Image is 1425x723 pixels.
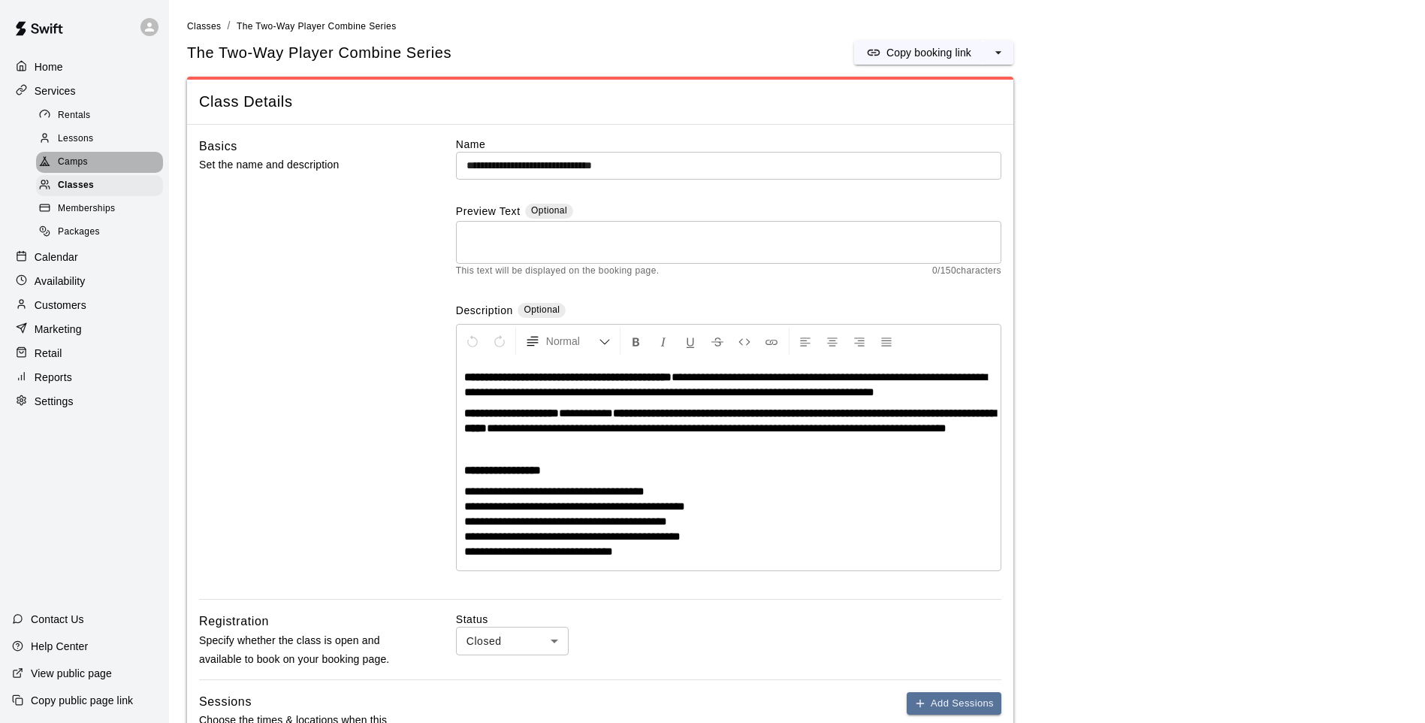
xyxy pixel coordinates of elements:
[35,370,72,385] p: Reports
[31,612,84,627] p: Contact Us
[199,92,1001,112] span: Class Details
[199,631,408,669] p: Specify whether the class is open and available to book on your booking page.
[36,152,163,173] div: Camps
[31,666,112,681] p: View public page
[58,178,94,193] span: Classes
[35,250,78,265] p: Calendar
[36,222,163,243] div: Packages
[36,198,169,221] a: Memberships
[456,627,569,655] div: Closed
[31,693,133,708] p: Copy public page link
[36,175,163,196] div: Classes
[12,56,157,78] a: Home
[983,41,1013,65] button: select merge strategy
[36,104,169,127] a: Rentals
[732,328,757,355] button: Insert Code
[460,328,485,355] button: Undo
[35,322,82,337] p: Marketing
[58,132,94,147] span: Lessons
[227,18,230,34] li: /
[199,137,237,156] h6: Basics
[12,318,157,340] a: Marketing
[12,390,157,413] a: Settings
[12,246,157,268] a: Calendar
[58,108,91,123] span: Rentals
[36,127,169,150] a: Lessons
[886,45,971,60] p: Copy booking link
[35,394,74,409] p: Settings
[651,328,676,355] button: Format Italics
[12,80,157,102] a: Services
[793,328,818,355] button: Left Align
[35,59,63,74] p: Home
[12,294,157,316] a: Customers
[199,692,252,712] h6: Sessions
[456,303,513,320] label: Description
[854,41,1013,65] div: split button
[187,21,221,32] span: Classes
[187,18,1407,35] nav: breadcrumb
[487,328,512,355] button: Redo
[907,692,1001,715] button: Add Sessions
[31,639,88,654] p: Help Center
[12,342,157,365] a: Retail
[35,346,62,361] p: Retail
[519,328,617,355] button: Formatting Options
[874,328,899,355] button: Justify Align
[237,21,397,32] span: The Two-Way Player Combine Series
[456,264,660,279] span: This text will be displayed on the booking page.
[524,304,560,315] span: Optional
[12,270,157,292] a: Availability
[854,41,983,65] button: Copy booking link
[623,328,649,355] button: Format Bold
[456,137,1001,152] label: Name
[58,225,100,240] span: Packages
[759,328,784,355] button: Insert Link
[36,151,169,174] a: Camps
[35,298,86,313] p: Customers
[705,328,730,355] button: Format Strikethrough
[546,334,599,349] span: Normal
[35,83,76,98] p: Services
[36,129,163,150] div: Lessons
[58,155,88,170] span: Camps
[456,204,521,221] label: Preview Text
[58,201,115,216] span: Memberships
[932,264,1001,279] span: 0 / 150 characters
[187,43,451,63] h5: The Two-Way Player Combine Series
[199,156,408,174] p: Set the name and description
[678,328,703,355] button: Format Underline
[531,205,567,216] span: Optional
[820,328,845,355] button: Center Align
[36,174,169,198] a: Classes
[456,612,1001,627] label: Status
[12,366,157,389] a: Reports
[36,221,169,244] a: Packages
[187,20,221,32] a: Classes
[847,328,872,355] button: Right Align
[36,105,163,126] div: Rentals
[199,612,269,631] h6: Registration
[35,274,86,289] p: Availability
[36,198,163,219] div: Memberships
